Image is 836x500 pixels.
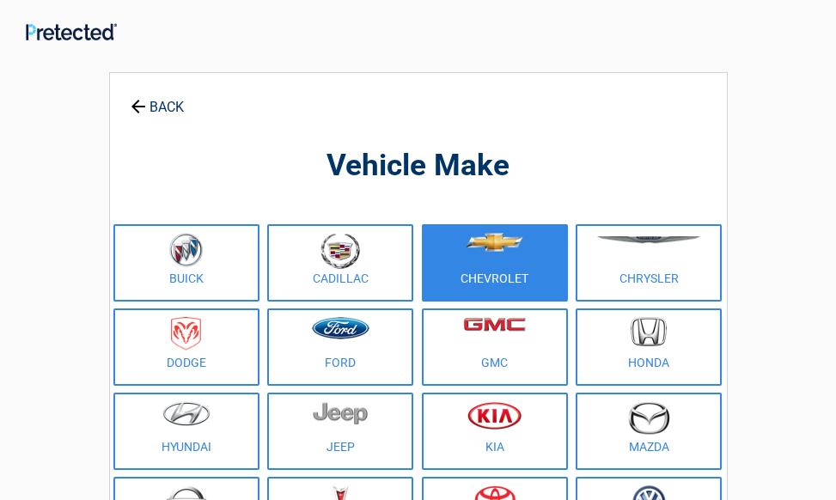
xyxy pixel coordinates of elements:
[313,401,368,425] img: jeep
[576,393,722,470] a: Mazda
[169,233,203,267] img: buick
[162,401,211,426] img: hyundai
[113,308,259,386] a: Dodge
[267,224,413,302] a: Cadillac
[312,317,369,339] img: ford
[320,233,360,269] img: cadillac
[627,401,670,435] img: mazda
[422,393,568,470] a: Kia
[127,84,187,114] a: BACK
[171,317,201,351] img: dodge
[466,233,523,252] img: chevrolet
[113,224,259,302] a: Buick
[467,401,522,430] img: kia
[596,236,701,244] img: chrysler
[422,224,568,302] a: Chevrolet
[267,308,413,386] a: Ford
[119,146,718,186] h2: Vehicle Make
[463,317,526,332] img: gmc
[267,393,413,470] a: Jeep
[113,393,259,470] a: Hyundai
[631,317,667,347] img: honda
[576,224,722,302] a: Chrysler
[576,308,722,386] a: Honda
[26,23,117,40] img: Main Logo
[422,308,568,386] a: GMC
